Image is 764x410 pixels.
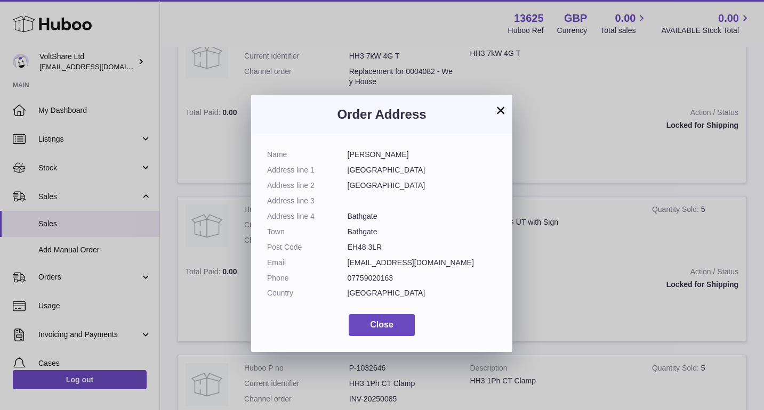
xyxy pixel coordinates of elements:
[348,242,497,252] dd: EH48 3LR
[349,314,415,336] button: Close
[348,150,497,160] dd: [PERSON_NAME]
[267,165,348,175] dt: Address line 1
[348,227,497,237] dd: Bathgate
[267,242,348,252] dt: Post Code
[348,211,497,222] dd: Bathgate
[348,288,497,298] dd: [GEOGRAPHIC_DATA]
[267,181,348,191] dt: Address line 2
[494,104,507,117] button: ×
[267,258,348,268] dt: Email
[348,165,497,175] dd: [GEOGRAPHIC_DATA]
[348,181,497,191] dd: [GEOGRAPHIC_DATA]
[267,211,348,222] dt: Address line 4
[348,258,497,268] dd: [EMAIL_ADDRESS][DOMAIN_NAME]
[267,288,348,298] dt: Country
[267,227,348,237] dt: Town
[267,106,496,123] h3: Order Address
[267,196,348,206] dt: Address line 3
[267,150,348,160] dt: Name
[267,273,348,283] dt: Phone
[348,273,497,283] dd: 07759020163
[370,320,393,329] span: Close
